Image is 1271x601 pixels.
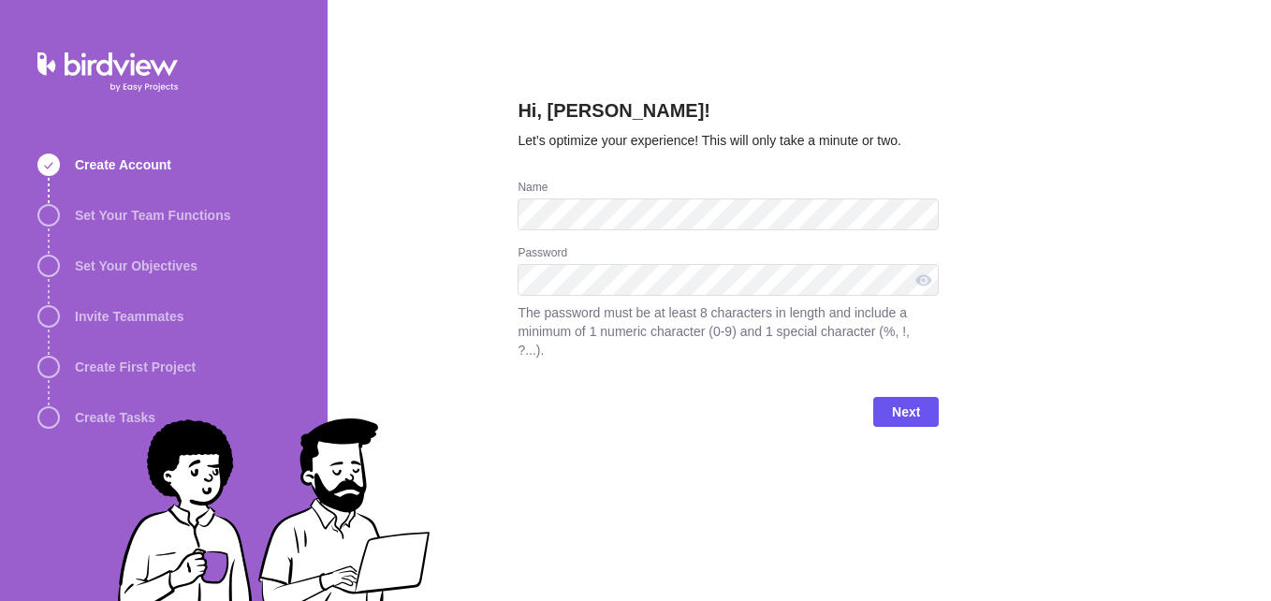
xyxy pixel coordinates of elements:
[518,245,939,264] div: Password
[75,257,197,275] span: Set Your Objectives
[873,397,939,427] span: Next
[518,303,939,359] span: The password must be at least 8 characters in length and include a minimum of 1 numeric character...
[518,180,939,198] div: Name
[75,206,230,225] span: Set Your Team Functions
[75,307,183,326] span: Invite Teammates
[518,97,939,131] h2: Hi, [PERSON_NAME]!
[892,401,920,423] span: Next
[518,133,901,148] span: Let’s optimize your experience! This will only take a minute or two.
[75,155,171,174] span: Create Account
[75,408,155,427] span: Create Tasks
[75,358,196,376] span: Create First Project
